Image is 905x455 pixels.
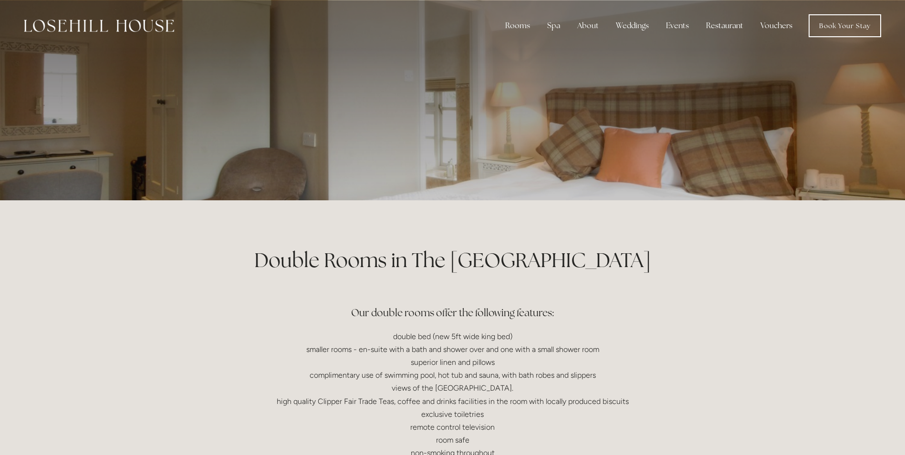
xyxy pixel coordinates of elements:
[809,14,881,37] a: Book Your Stay
[570,16,606,35] div: About
[753,16,800,35] a: Vouchers
[225,246,681,274] h1: Double Rooms in The [GEOGRAPHIC_DATA]
[540,16,568,35] div: Spa
[498,16,538,35] div: Rooms
[24,20,174,32] img: Losehill House
[225,284,681,322] h3: Our double rooms offer the following features:
[658,16,697,35] div: Events
[608,16,656,35] div: Weddings
[698,16,751,35] div: Restaurant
